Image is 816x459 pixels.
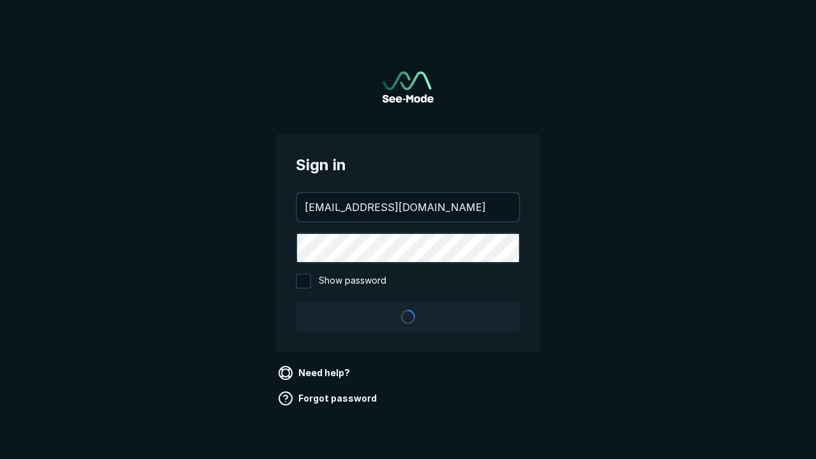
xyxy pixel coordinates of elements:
input: your@email.com [297,193,519,221]
span: Sign in [296,154,520,177]
a: Forgot password [275,388,382,409]
a: Go to sign in [382,71,433,103]
a: Need help? [275,363,355,383]
span: Show password [319,273,386,289]
img: See-Mode Logo [382,71,433,103]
